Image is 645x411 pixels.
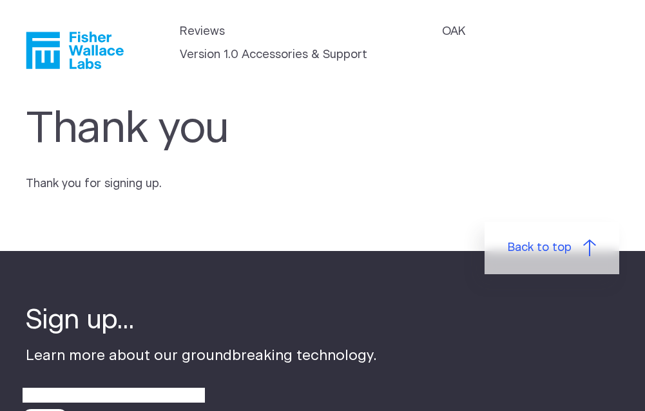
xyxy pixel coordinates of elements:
[26,178,162,190] span: Thank you for signing up.
[26,104,490,154] h1: Thank you
[180,46,367,64] a: Version 1.0 Accessories & Support
[485,222,619,274] a: Back to top
[26,32,124,69] a: Fisher Wallace
[180,23,225,41] a: Reviews
[442,23,465,41] a: OAK
[508,239,572,257] span: Back to top
[26,303,377,339] h4: Sign up...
